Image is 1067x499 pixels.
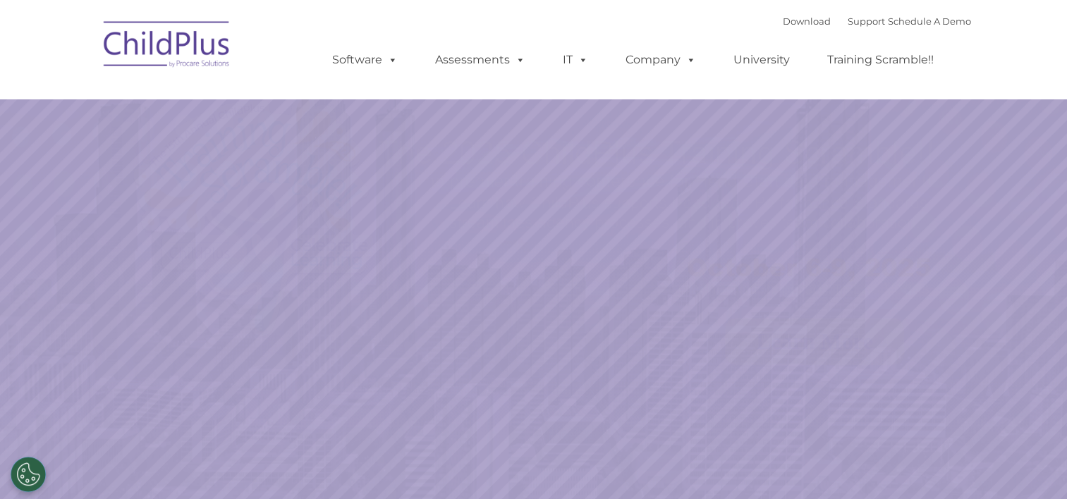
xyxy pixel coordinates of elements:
a: Company [611,46,710,74]
button: Cookies Settings [11,457,46,492]
a: Schedule A Demo [888,16,971,27]
font: | [783,16,971,27]
a: Assessments [421,46,539,74]
img: ChildPlus by Procare Solutions [97,11,238,82]
a: Software [318,46,412,74]
a: Download [783,16,831,27]
a: IT [549,46,602,74]
a: Support [848,16,885,27]
a: Training Scramble!! [813,46,948,74]
a: Learn More [725,318,904,365]
a: University [719,46,804,74]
